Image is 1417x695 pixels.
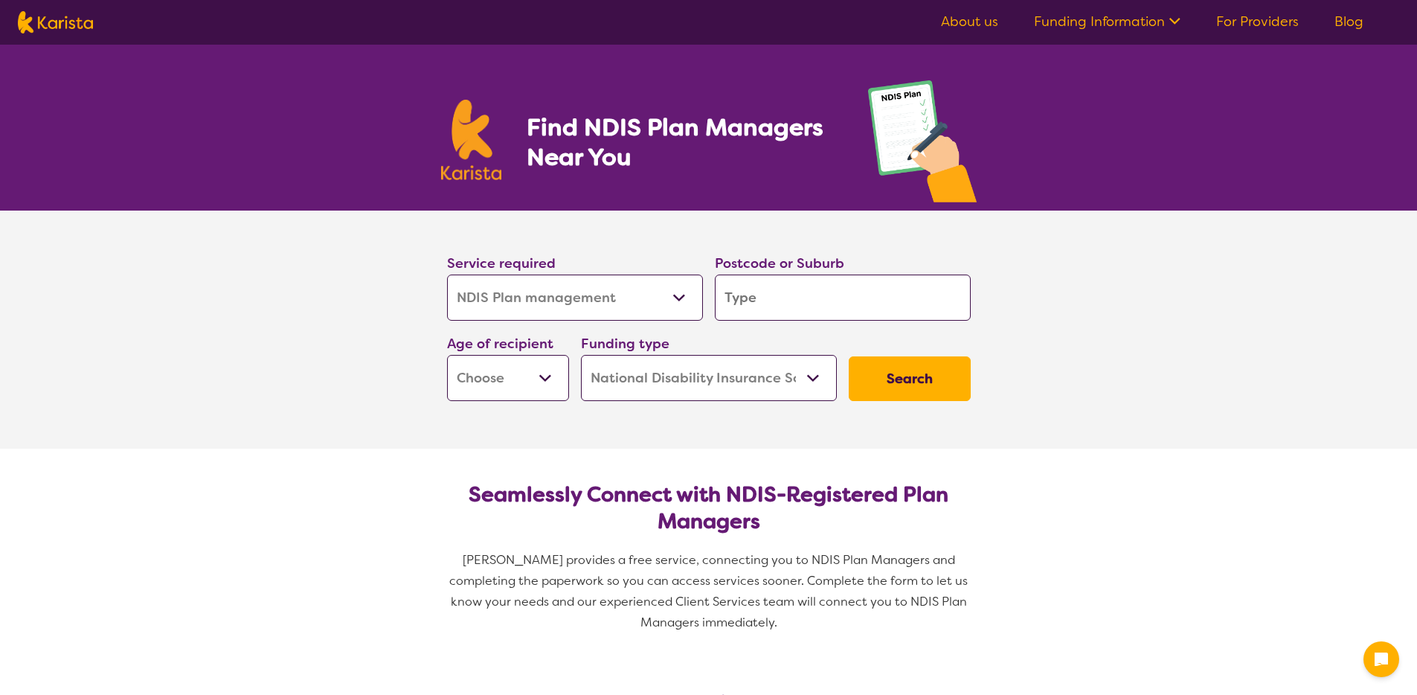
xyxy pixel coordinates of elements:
[527,112,838,172] h1: Find NDIS Plan Managers Near You
[449,552,971,630] span: [PERSON_NAME] provides a free service, connecting you to NDIS Plan Managers and completing the pa...
[1216,13,1299,31] a: For Providers
[849,356,971,401] button: Search
[715,275,971,321] input: Type
[1334,13,1363,31] a: Blog
[941,13,998,31] a: About us
[715,254,844,272] label: Postcode or Suburb
[447,254,556,272] label: Service required
[441,100,502,180] img: Karista logo
[18,11,93,33] img: Karista logo
[581,335,669,353] label: Funding type
[1034,13,1180,31] a: Funding Information
[868,80,977,211] img: plan-management
[447,335,553,353] label: Age of recipient
[459,481,959,535] h2: Seamlessly Connect with NDIS-Registered Plan Managers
